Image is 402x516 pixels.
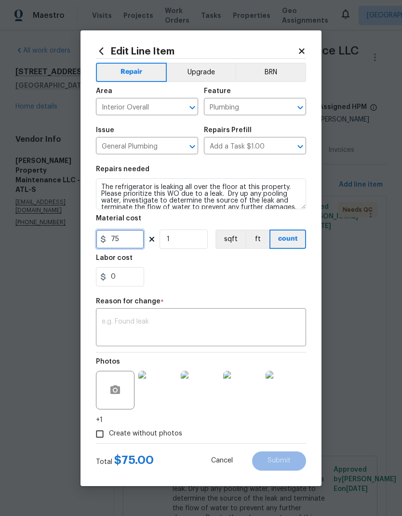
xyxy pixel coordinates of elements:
[294,101,307,114] button: Open
[204,88,231,95] h5: Feature
[96,88,112,95] h5: Area
[114,454,154,466] span: $ 75.00
[96,415,103,425] span: +1
[96,358,120,365] h5: Photos
[196,451,248,471] button: Cancel
[204,127,252,134] h5: Repairs Prefill
[252,451,306,471] button: Submit
[96,255,133,261] h5: Labor cost
[96,46,297,56] h2: Edit Line Item
[96,166,149,173] h5: Repairs needed
[215,230,245,249] button: sqft
[96,215,141,222] h5: Material cost
[96,63,167,82] button: Repair
[269,230,306,249] button: count
[186,140,199,153] button: Open
[294,140,307,153] button: Open
[211,457,233,464] span: Cancel
[96,298,161,305] h5: Reason for change
[167,63,236,82] button: Upgrade
[109,429,182,439] span: Create without photos
[96,127,114,134] h5: Issue
[235,63,306,82] button: BRN
[96,455,154,467] div: Total
[186,101,199,114] button: Open
[268,457,291,464] span: Submit
[245,230,269,249] button: ft
[96,178,306,209] textarea: The refrigerator is leaking all over the floor at this property. Please prioritize this WO due to...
